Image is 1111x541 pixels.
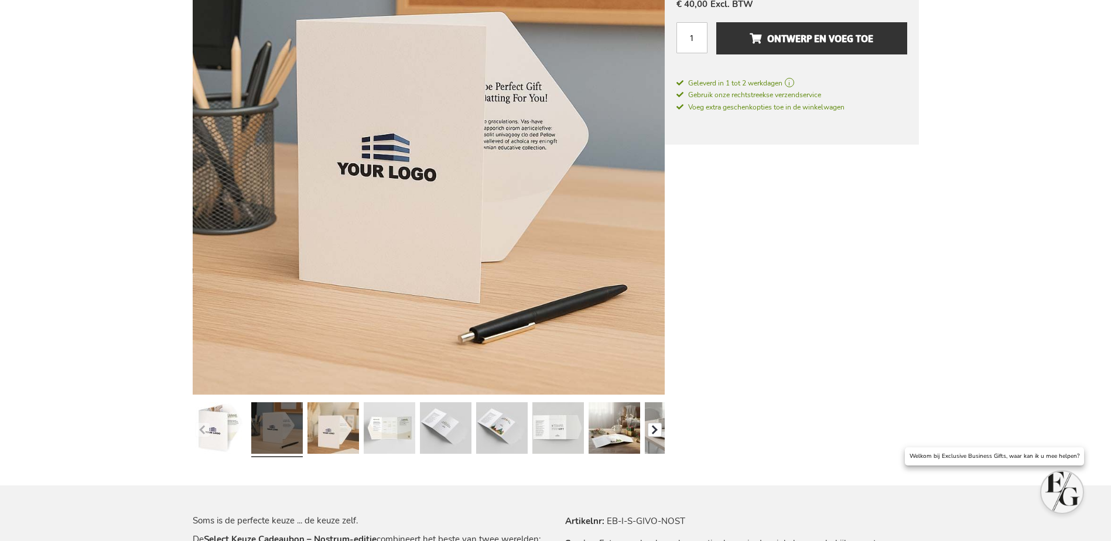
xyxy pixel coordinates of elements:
span: Gebruik onze rechtstreekse verzendservice [676,90,821,100]
span: Ontwerp en voeg toe [750,29,873,48]
a: Voeg extra geschenkopties toe in de winkelwagen [676,101,907,113]
input: Aantal [676,22,707,53]
a: Select Keuzecadeau - Nostrum [476,398,528,462]
a: Select Keuzecadeau - Nostrum [645,398,696,462]
button: Ontwerp en voeg toe [716,22,907,54]
span: Voeg extra geschenkopties toe in de winkelwagen [676,102,845,112]
a: Select Keuzecadeau - Nostrum [251,398,303,462]
a: Select Keuzecadeau - Nostrum [589,398,640,462]
a: Select Keuzecadeau - Nostrum [532,398,584,462]
a: Geleverd in 1 tot 2 werkdagen [676,78,907,88]
p: Soms is de perfecte keuze ... de keuze zelf. [193,515,546,527]
a: Select Keuzecadeau - Nostrum [364,398,415,462]
a: Select Keuzecadeau - Nostrum [195,398,247,462]
a: Select Keuzecadeau - Nostrum [420,398,471,462]
a: Gebruik onze rechtstreekse verzendservice [676,88,907,101]
a: Select Keuzecadeau - Nostrum [307,398,359,462]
